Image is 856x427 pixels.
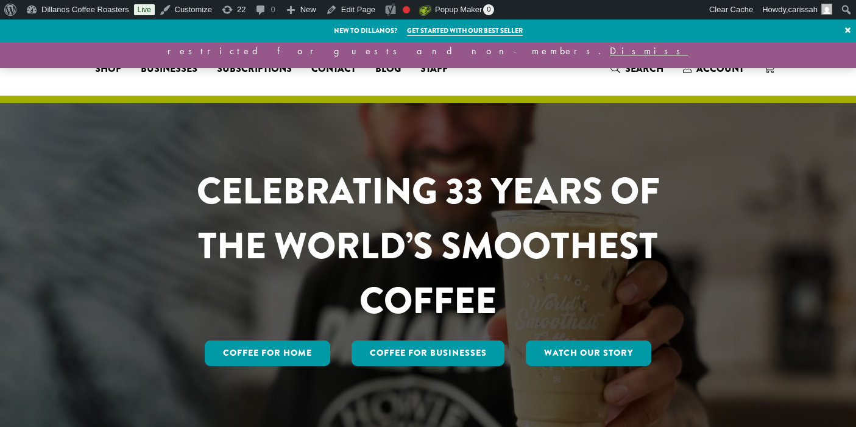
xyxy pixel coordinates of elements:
a: Shop [85,59,131,79]
span: 0 [483,4,494,15]
span: Search [625,62,663,76]
a: Live [134,4,155,15]
span: Shop [95,62,121,77]
h1: CELEBRATING 33 YEARS OF THE WORLD’S SMOOTHEST COFFEE [161,164,696,328]
a: Search [601,58,673,79]
span: Blog [375,62,401,77]
a: Coffee for Home [205,341,330,366]
span: Contact [311,62,356,77]
a: × [840,19,856,41]
span: Staff [420,62,448,77]
span: Businesses [141,62,197,77]
a: Get started with our best seller [407,26,523,36]
a: Watch Our Story [526,341,651,366]
div: Focus keyphrase not set [403,6,410,13]
span: Subscriptions [217,62,292,77]
a: Coffee For Businesses [352,341,505,366]
a: Dismiss [610,44,688,57]
a: Staff [411,59,458,79]
span: carissah [788,5,818,14]
span: Account [696,62,744,76]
